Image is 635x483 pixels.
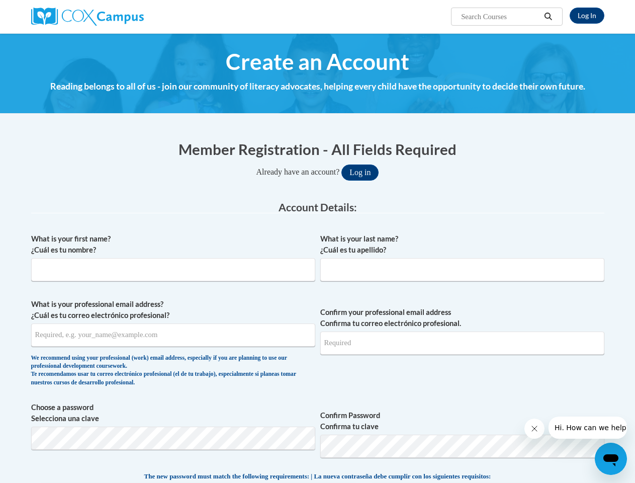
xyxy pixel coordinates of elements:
[320,233,604,256] label: What is your last name? ¿Cuál es tu apellido?
[320,332,604,355] input: Required
[31,402,315,424] label: Choose a password Selecciona una clave
[226,48,409,75] span: Create an Account
[31,324,315,347] input: Metadata input
[31,80,604,93] h4: Reading belongs to all of us - join our community of literacy advocates, helping every child have...
[595,443,627,475] iframe: Button to launch messaging window
[320,410,604,432] label: Confirm Password Confirma tu clave
[31,8,144,26] img: Cox Campus
[279,201,357,213] span: Account Details:
[31,139,604,159] h1: Member Registration - All Fields Required
[31,354,315,387] div: We recommend using your professional (work) email address, especially if you are planning to use ...
[256,168,340,176] span: Already have an account?
[341,165,379,181] button: Log in
[144,472,491,481] span: The new password must match the following requirements: | La nueva contraseña debe cumplir con lo...
[549,417,627,439] iframe: Message from company
[524,419,545,439] iframe: Close message
[31,299,315,321] label: What is your professional email address? ¿Cuál es tu correo electrónico profesional?
[460,11,540,23] input: Search Courses
[540,11,556,23] button: Search
[31,258,315,281] input: Metadata input
[6,7,81,15] span: Hi. How can we help?
[320,258,604,281] input: Metadata input
[570,8,604,24] a: Log In
[31,233,315,256] label: What is your first name? ¿Cuál es tu nombre?
[320,307,604,329] label: Confirm your professional email address Confirma tu correo electrónico profesional.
